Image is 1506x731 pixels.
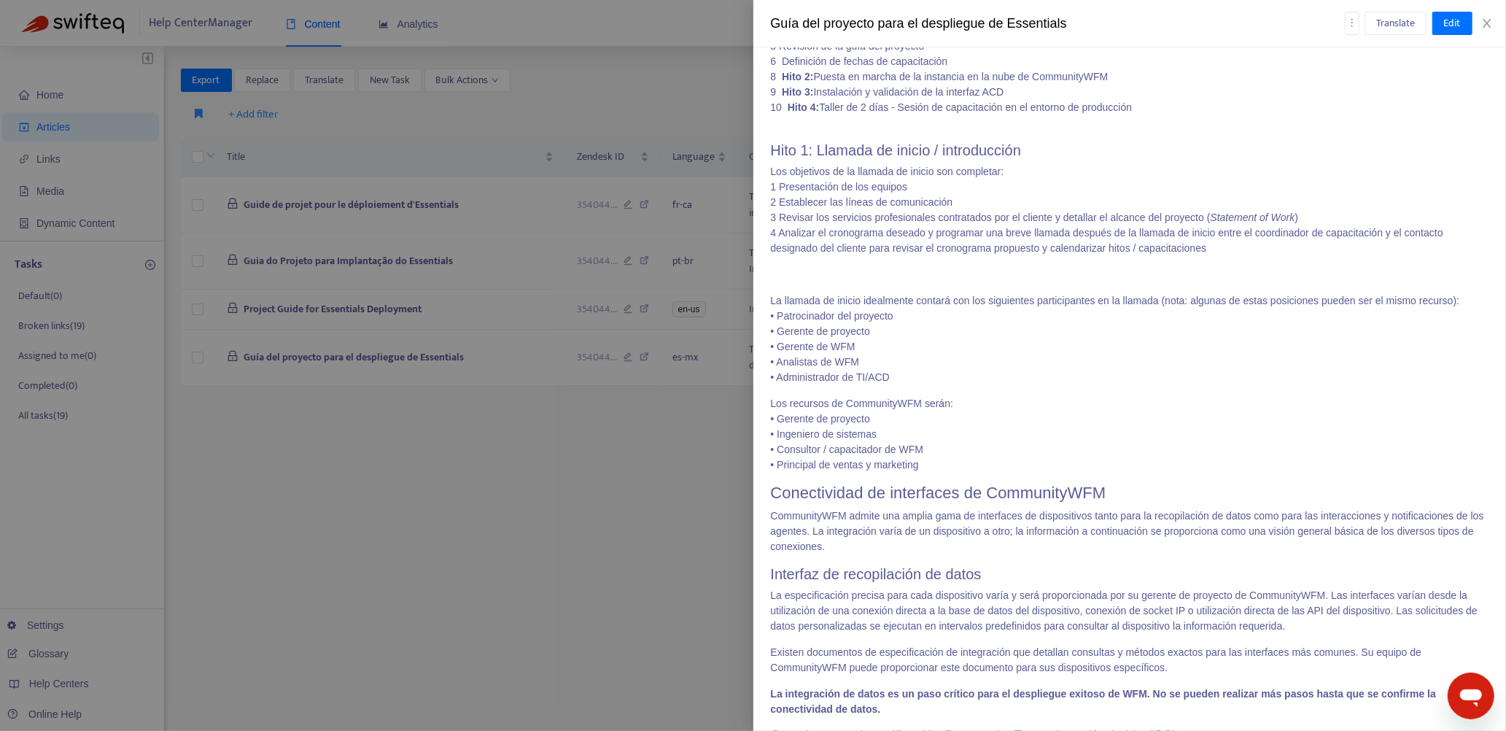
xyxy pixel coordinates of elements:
span: Revisión de la guía del proyecto [779,40,924,52]
button: Translate [1365,12,1427,35]
strong: Hito 2: [782,71,814,82]
span: Definición de fechas de capacitación [779,55,947,67]
div: 6 [771,54,1489,69]
span: Taller de 2 días - Sesión de capacitación en el entorno de producción [785,101,1132,113]
h2: Hito 1: Llamada de inicio / introducción [771,142,1489,159]
h1: Conectividad de interfaces de CommunityWFM [771,484,1489,503]
strong: Hito 4: [788,101,820,113]
button: more [1345,12,1359,35]
em: Statement of Work [1211,212,1295,223]
strong: Hito 3: [782,86,814,98]
h2: Interfaz de recopilación de datos [771,565,1489,583]
div: 9 [771,85,1489,100]
button: Close [1477,17,1497,31]
p: CommunityWFM admite una amplia gama de interfaces de dispositivos tanto para la recopilación de d... [771,508,1489,554]
p: Los recursos de CommunityWFM serán: • Gerente de proyecto • Ingeniero de sistemas • Consultor / c... [771,396,1489,473]
p: La llamada de inicio idealmente contará con los siguientes participantes en la llamada (nota: alg... [771,293,1489,385]
button: Edit [1432,12,1472,35]
span: more [1347,18,1357,28]
div: 8 [771,69,1489,85]
span: Instalación y validación de la interfaz ACD [779,86,1004,98]
p: Los objetivos de la llamada de inicio son completar: 1 Presentación de los equipos 2 Establecer l... [771,164,1489,256]
p: Existen documentos de especificación de integración que detallan consultas y métodos exactos para... [771,645,1489,676]
span: close [1481,18,1493,29]
p: La especificación precisa para cada dispositivo varía y será proporcionada por su gerente de proy... [771,588,1489,634]
span: Puesta en marcha de la instancia en la nube de CommunityWFM [779,71,1108,82]
strong: La integración de datos es un paso crítico para el despliegue exitoso de WFM. No se pueden realiz... [771,688,1437,715]
span: Edit [1444,15,1461,31]
div: 10 [771,100,1489,115]
span: Translate [1376,15,1415,31]
div: Guía del proyecto para el despliegue de Essentials [771,14,1345,34]
iframe: Button to launch messaging window [1448,673,1494,719]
